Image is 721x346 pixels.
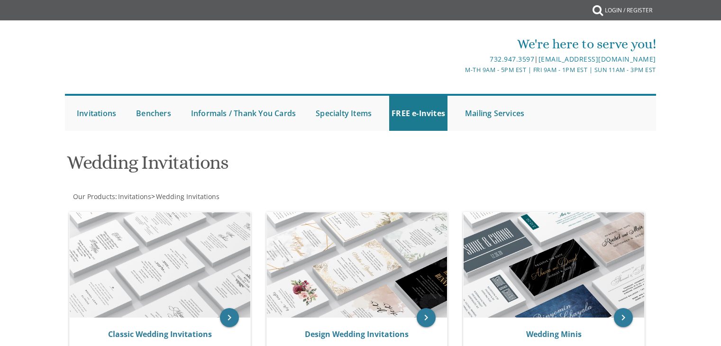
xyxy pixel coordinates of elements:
a: Invitations [74,96,119,131]
a: Specialty Items [313,96,374,131]
a: FREE e-Invites [389,96,447,131]
a: keyboard_arrow_right [417,308,436,327]
div: : [65,192,361,201]
a: Classic Wedding Invitations [108,329,212,339]
a: keyboard_arrow_right [220,308,239,327]
img: Classic Wedding Invitations [70,212,250,318]
span: Wedding Invitations [156,192,219,201]
div: | [263,54,656,65]
h1: Wedding Invitations [67,152,454,180]
a: Wedding Minis [526,329,582,339]
a: Informals / Thank You Cards [189,96,298,131]
span: Invitations [118,192,151,201]
a: Design Wedding Invitations [305,329,409,339]
a: 732.947.3597 [490,55,534,64]
a: [EMAIL_ADDRESS][DOMAIN_NAME] [538,55,656,64]
img: Design Wedding Invitations [267,212,447,318]
a: keyboard_arrow_right [614,308,633,327]
span: > [151,192,219,201]
a: Invitations [117,192,151,201]
a: Mailing Services [463,96,527,131]
div: We're here to serve you! [263,35,656,54]
a: Our Products [72,192,115,201]
a: Wedding Invitations [155,192,219,201]
a: Benchers [134,96,173,131]
div: M-Th 9am - 5pm EST | Fri 9am - 1pm EST | Sun 11am - 3pm EST [263,65,656,75]
img: Wedding Minis [464,212,644,318]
